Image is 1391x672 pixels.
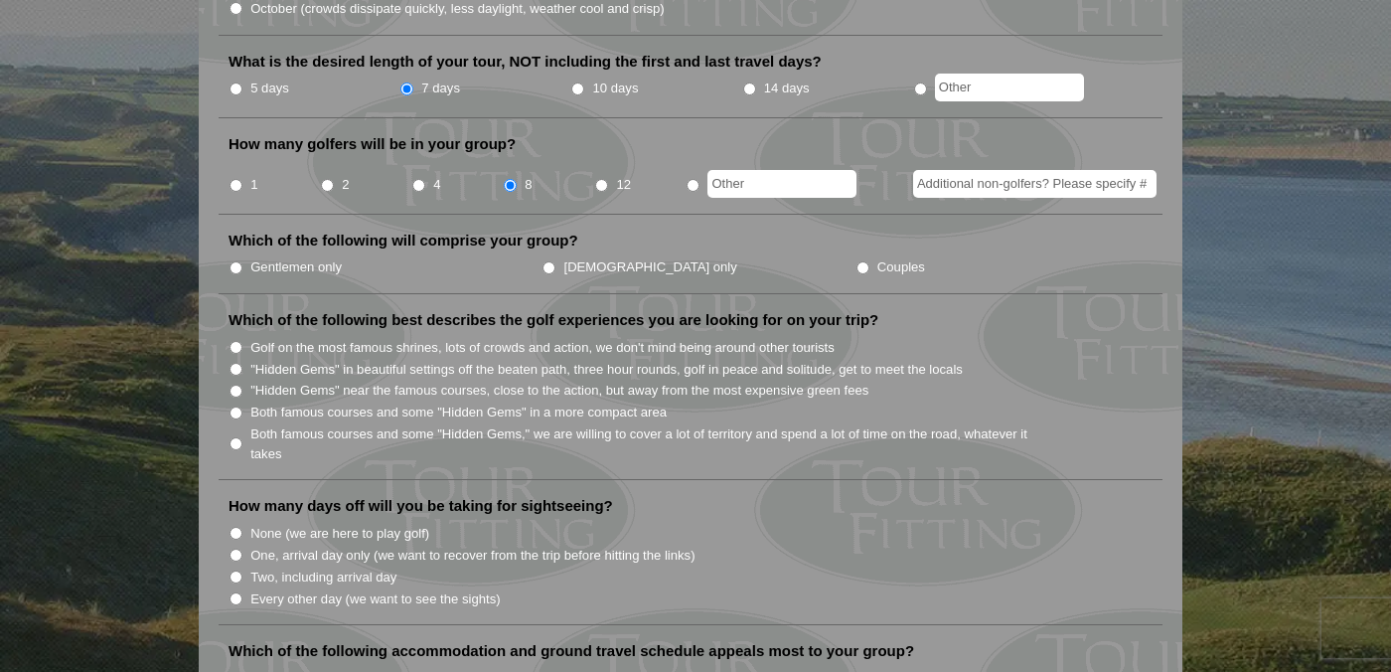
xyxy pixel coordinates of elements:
label: "Hidden Gems" near the famous courses, close to the action, but away from the most expensive gree... [250,381,868,401]
label: Every other day (we want to see the sights) [250,589,500,609]
label: How many golfers will be in your group? [229,134,516,154]
label: 8 [525,175,532,195]
label: 1 [250,175,257,195]
label: 7 days [421,79,460,98]
label: 5 days [250,79,289,98]
label: How many days off will you be taking for sightseeing? [229,496,613,516]
input: Other [935,74,1084,101]
label: Two, including arrival day [250,568,396,588]
label: 10 days [593,79,639,98]
label: 2 [342,175,349,195]
label: None (we are here to play golf) [250,524,429,544]
label: 4 [433,175,440,195]
label: Which of the following will comprise your group? [229,231,578,251]
input: Other [707,170,856,198]
label: 14 days [764,79,810,98]
label: Which of the following accommodation and ground travel schedule appeals most to your group? [229,641,914,661]
input: Additional non-golfers? Please specify # [913,170,1157,198]
label: Gentlemen only [250,257,342,277]
label: 12 [616,175,631,195]
label: Couples [877,257,925,277]
label: "Hidden Gems" in beautiful settings off the beaten path, three hour rounds, golf in peace and sol... [250,360,963,380]
label: [DEMOGRAPHIC_DATA] only [564,257,737,277]
label: What is the desired length of your tour, NOT including the first and last travel days? [229,52,822,72]
label: Golf on the most famous shrines, lots of crowds and action, we don't mind being around other tour... [250,338,835,358]
label: Both famous courses and some "Hidden Gems," we are willing to cover a lot of territory and spend ... [250,424,1049,463]
label: One, arrival day only (we want to recover from the trip before hitting the links) [250,546,695,566]
label: Both famous courses and some "Hidden Gems" in a more compact area [250,403,667,422]
label: Which of the following best describes the golf experiences you are looking for on your trip? [229,310,878,330]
